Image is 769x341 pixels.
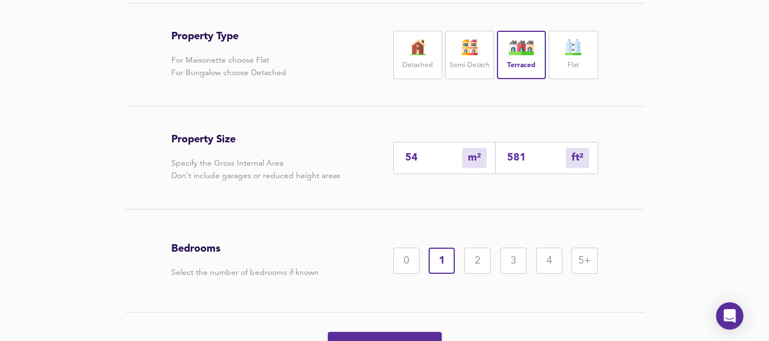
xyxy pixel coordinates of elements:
[462,148,487,168] div: m²
[507,59,536,73] label: Terraced
[507,39,536,55] img: house-icon
[171,133,340,146] h3: Property Size
[549,31,598,79] div: Flat
[171,157,340,182] p: Specify the Gross Internal Area Don't include garages or reduced height areas
[171,266,319,279] p: Select the number of bedrooms if known
[536,248,562,274] div: 4
[507,152,566,164] input: Sqft
[393,31,442,79] div: Detached
[500,248,527,274] div: 3
[171,54,286,79] p: For Maisonette choose Flat For Bungalow choose Detached
[455,39,484,55] img: house-icon
[171,30,286,43] h3: Property Type
[405,152,462,164] input: Enter sqm
[571,248,598,274] div: 5+
[171,243,319,255] h3: Bedrooms
[464,248,491,274] div: 2
[716,302,743,330] div: Open Intercom Messenger
[559,39,587,55] img: flat-icon
[450,59,490,73] label: Semi-Detach
[393,248,420,274] div: 0
[404,39,432,55] img: house-icon
[445,31,494,79] div: Semi-Detach
[402,59,433,73] label: Detached
[429,248,455,274] div: 1
[566,148,589,168] div: m²
[568,59,579,73] label: Flat
[497,31,546,79] div: Terraced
